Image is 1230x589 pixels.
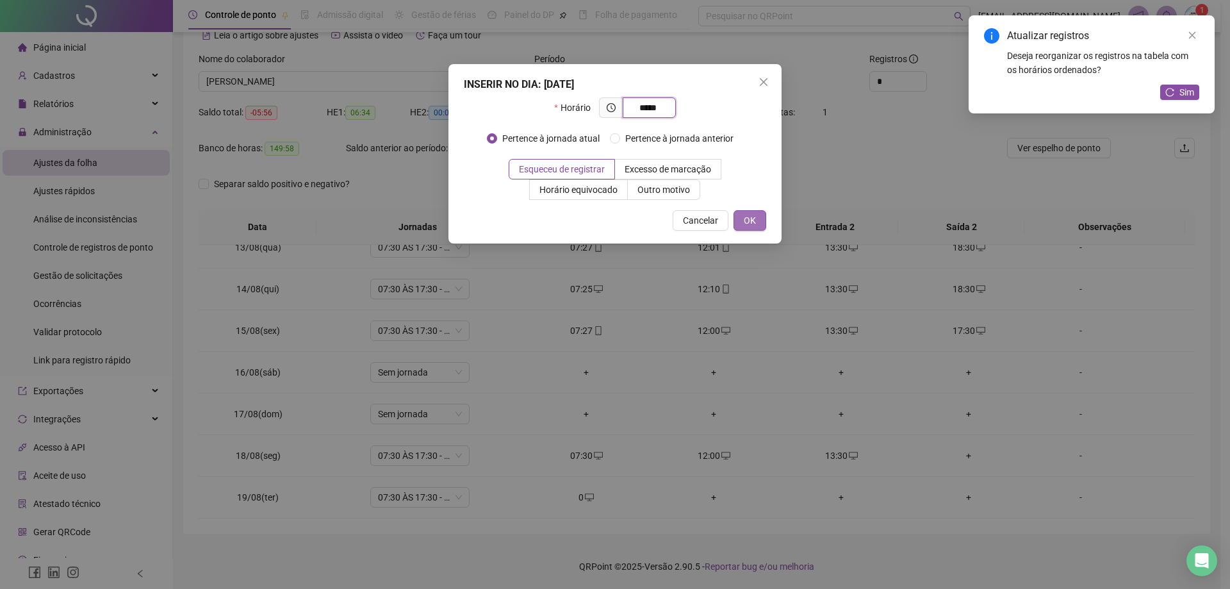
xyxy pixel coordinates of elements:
span: reload [1165,88,1174,97]
span: Sim [1179,85,1194,99]
span: close [758,77,769,87]
span: Outro motivo [637,185,690,195]
label: Horário [554,97,598,118]
a: Close [1185,28,1199,42]
div: Open Intercom Messenger [1186,545,1217,576]
span: info-circle [984,28,999,44]
button: Close [753,72,774,92]
span: Pertence à jornada atual [497,131,605,145]
span: clock-circle [607,103,616,112]
span: OK [744,213,756,228]
span: Pertence à jornada anterior [620,131,739,145]
span: close [1188,31,1197,40]
div: INSERIR NO DIA : [DATE] [464,77,766,92]
div: Deseja reorganizar os registros na tabela com os horários ordenados? [1007,49,1199,77]
button: OK [734,210,766,231]
button: Sim [1160,85,1199,100]
span: Horário equivocado [539,185,618,195]
span: Excesso de marcação [625,164,711,174]
div: Atualizar registros [1007,28,1199,44]
span: Esqueceu de registrar [519,164,605,174]
span: Cancelar [683,213,718,228]
button: Cancelar [673,210,728,231]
